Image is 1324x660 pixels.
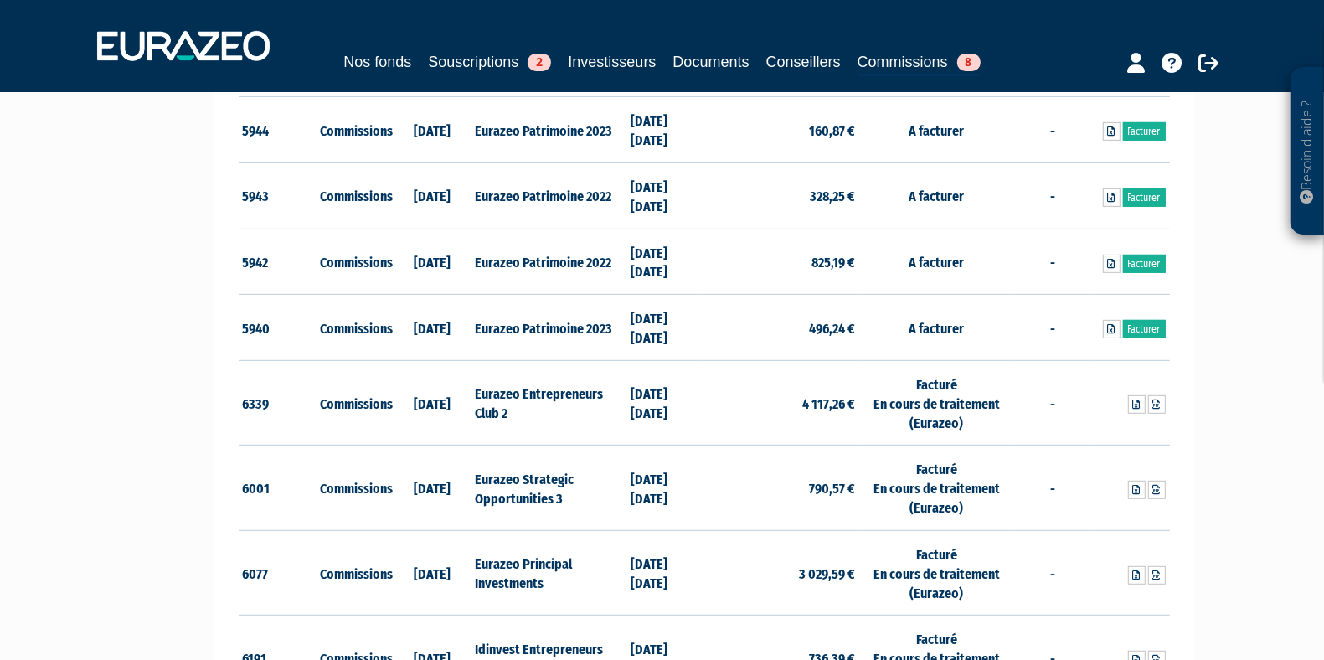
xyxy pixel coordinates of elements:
td: Eurazeo Strategic Opportunities 3 [471,446,626,531]
td: 496,24 € [704,295,859,361]
td: Commissions [316,295,394,361]
td: [DATE] [DATE] [626,295,704,361]
td: [DATE] [DATE] [626,446,704,531]
td: 160,87 € [704,97,859,163]
a: Documents [673,50,750,74]
td: [DATE] [394,360,471,446]
td: A facturer [859,295,1014,361]
span: 8 [957,54,981,71]
td: [DATE] [DATE] [626,530,704,616]
td: [DATE] [DATE] [626,162,704,229]
td: [DATE] [394,295,471,361]
a: Facturer [1123,255,1166,273]
a: Commissions8 [858,50,981,76]
a: Nos fonds [343,50,411,74]
td: Commissions [316,530,394,616]
a: Investisseurs [568,50,656,74]
td: 6077 [239,530,317,616]
td: 790,57 € [704,446,859,531]
span: 2 [528,54,551,71]
td: Eurazeo Principal Investments [471,530,626,616]
td: Facturé En cours de traitement (Eurazeo) [859,530,1014,616]
td: 5943 [239,162,317,229]
td: - [1014,162,1092,229]
td: Commissions [316,97,394,163]
td: 6001 [239,446,317,531]
td: Eurazeo Patrimoine 2023 [471,295,626,361]
td: [DATE] [394,530,471,616]
td: Commissions [316,446,394,531]
td: 5940 [239,295,317,361]
td: 4 117,26 € [704,360,859,446]
td: [DATE] [DATE] [626,229,704,295]
td: Commissions [316,229,394,295]
td: 5944 [239,97,317,163]
td: Eurazeo Patrimoine 2022 [471,162,626,229]
td: Facturé En cours de traitement (Eurazeo) [859,446,1014,531]
p: Besoin d'aide ? [1298,76,1317,227]
td: Eurazeo Patrimoine 2023 [471,97,626,163]
td: [DATE] [394,162,471,229]
td: - [1014,360,1092,446]
td: A facturer [859,229,1014,295]
td: [DATE] [394,446,471,531]
a: Conseillers [766,50,841,74]
td: 6339 [239,360,317,446]
td: A facturer [859,97,1014,163]
a: Souscriptions2 [428,50,551,74]
td: - [1014,97,1092,163]
td: Eurazeo Patrimoine 2022 [471,229,626,295]
td: - [1014,446,1092,531]
td: [DATE] [DATE] [626,97,704,163]
td: Commissions [316,162,394,229]
td: 3 029,59 € [704,530,859,616]
td: 825,19 € [704,229,859,295]
a: Facturer [1123,122,1166,141]
td: [DATE] [394,97,471,163]
td: Eurazeo Entrepreneurs Club 2 [471,360,626,446]
td: Commissions [316,360,394,446]
a: Facturer [1123,320,1166,338]
td: - [1014,229,1092,295]
a: Facturer [1123,188,1166,207]
td: 328,25 € [704,162,859,229]
td: [DATE] [394,229,471,295]
td: A facturer [859,162,1014,229]
img: 1732889491-logotype_eurazeo_blanc_rvb.png [97,31,270,61]
td: Facturé En cours de traitement (Eurazeo) [859,360,1014,446]
td: [DATE] [DATE] [626,360,704,446]
td: - [1014,530,1092,616]
td: 5942 [239,229,317,295]
td: - [1014,295,1092,361]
